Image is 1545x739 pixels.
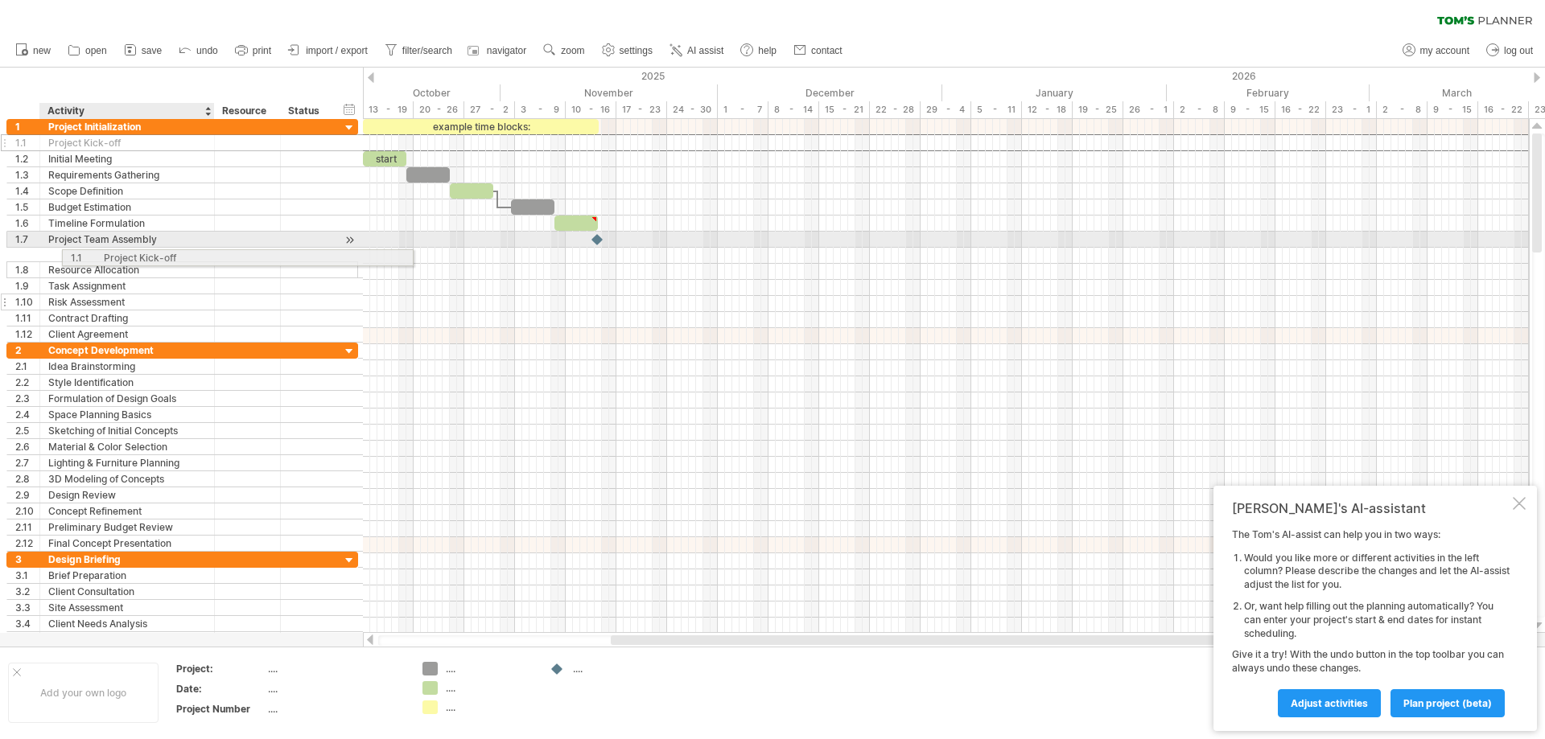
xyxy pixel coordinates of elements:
[464,101,515,118] div: 27 - 2
[15,216,39,231] div: 1.6
[1399,40,1474,61] a: my account
[196,45,218,56] span: undo
[402,45,452,56] span: filter/search
[667,101,718,118] div: 24 - 30
[1232,528,1510,716] div: The Tom's AI-assist can help you in two ways: Give it a try! With the undo button in the top tool...
[48,167,206,183] div: Requirements Gathering
[921,101,971,118] div: 29 - 4
[120,40,167,61] a: save
[1478,101,1529,118] div: 16 - 22
[1225,101,1275,118] div: 9 - 15
[48,439,206,454] div: Material & Color Selection
[284,40,373,61] a: import / export
[942,84,1167,101] div: January 2026
[363,119,599,134] div: example time blocks:
[1390,689,1505,717] a: plan project (beta)
[15,232,39,247] div: 1.7
[268,682,403,696] div: ....
[48,455,206,470] div: Lighting & Furniture Planning
[276,84,501,101] div: October 2025
[268,702,403,716] div: ....
[446,700,534,714] div: ....
[1420,45,1469,56] span: my account
[15,407,39,422] div: 2.4
[789,40,847,61] a: contact
[48,487,206,503] div: Design Review
[48,503,206,519] div: Concept Refinement
[48,294,206,310] div: Risk Assessment
[176,662,265,675] div: Project:
[811,45,843,56] span: contact
[176,702,265,716] div: Project Number
[665,40,728,61] a: AI assist
[15,471,39,487] div: 2.8
[736,40,781,61] a: help
[48,519,206,535] div: Preliminary Budget Review
[8,663,159,723] div: Add your own logo
[48,151,206,166] div: Initial Meeting
[288,103,323,119] div: Status
[1291,697,1368,709] span: Adjust activities
[33,45,51,56] span: new
[381,40,457,61] a: filter/search
[15,455,39,470] div: 2.7
[253,45,271,56] span: print
[487,45,526,56] span: navigator
[48,343,206,358] div: Concept Development
[175,40,223,61] a: undo
[539,40,589,61] a: zoom
[15,503,39,519] div: 2.10
[15,135,39,150] div: 1.1
[15,632,39,647] div: 3.5
[446,662,534,675] div: ....
[758,45,777,56] span: help
[48,568,206,583] div: Brief Preparation
[1403,697,1492,709] span: plan project (beta)
[15,167,39,183] div: 1.3
[48,216,206,231] div: Timeline Formulation
[48,471,206,487] div: 3D Modeling of Concepts
[971,101,1022,118] div: 5 - 11
[1244,600,1510,640] li: Or, want help filling out the planning automatically? You can enter your project's start & end da...
[819,101,870,118] div: 15 - 21
[64,40,112,61] a: open
[573,662,661,675] div: ....
[47,103,205,119] div: Activity
[1428,101,1478,118] div: 9 - 15
[48,262,206,277] div: Resource Allocation
[15,119,39,134] div: 1
[268,662,403,675] div: ....
[176,682,265,696] div: Date:
[515,101,566,118] div: 3 - 9
[15,183,39,199] div: 1.4
[48,632,206,647] div: Functionality Analysis
[48,552,206,567] div: Design Briefing
[1482,40,1538,61] a: log out
[48,407,206,422] div: Space Planning Basics
[48,536,206,551] div: Final Concept Presentation
[342,232,357,248] div: scroll to activity
[1232,500,1510,516] div: [PERSON_NAME]'s AI-assistant
[15,326,39,342] div: 1.12
[15,600,39,615] div: 3.3
[1022,101,1073,118] div: 12 - 18
[15,616,39,631] div: 3.4
[142,45,162,56] span: save
[620,45,653,56] span: settings
[1123,101,1174,118] div: 26 - 1
[48,391,206,406] div: Formulation of Design Goals
[15,552,39,567] div: 3
[15,568,39,583] div: 3.1
[501,84,718,101] div: November 2025
[687,45,723,56] span: AI assist
[616,101,667,118] div: 17 - 23
[231,40,276,61] a: print
[1326,101,1377,118] div: 23 - 1
[15,278,39,294] div: 1.9
[1504,45,1533,56] span: log out
[48,278,206,294] div: Task Assignment
[48,616,206,631] div: Client Needs Analysis
[48,232,206,247] div: Project Team Assembly
[15,375,39,390] div: 2.2
[15,151,39,166] div: 1.2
